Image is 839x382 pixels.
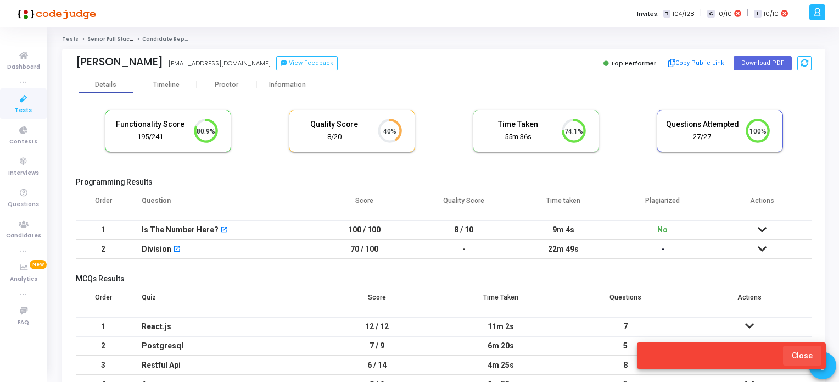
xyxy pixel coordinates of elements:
[76,317,131,336] td: 1
[30,260,47,269] span: New
[62,36,825,43] nav: breadcrumb
[169,59,271,68] div: [EMAIL_ADDRESS][DOMAIN_NAME]
[563,317,687,336] td: 7
[8,169,39,178] span: Interviews
[87,36,163,42] a: Senior Full Stack Developer
[665,132,739,142] div: 27/27
[142,221,219,239] div: Is The Number Here?
[687,286,812,317] th: Actions
[76,274,812,284] h5: MCQs Results
[298,120,371,129] h5: Quality Score
[717,9,732,19] span: 10/10
[153,81,180,89] div: Timeline
[613,190,712,220] th: Plagiarized
[276,56,338,70] button: View Feedback
[637,9,659,19] label: Invites:
[197,81,257,89] div: Proctor
[513,220,613,240] td: 9m 4s
[15,106,32,115] span: Tests
[414,190,513,220] th: Quality Score
[734,56,792,70] button: Download PDF
[665,55,728,71] button: Copy Public Link
[661,245,664,253] span: -
[657,225,668,234] span: No
[76,336,131,356] td: 2
[450,356,552,374] div: 4m 25s
[76,190,131,220] th: Order
[131,286,315,317] th: Quiz
[142,36,193,42] span: Candidate Report
[76,240,131,259] td: 2
[315,336,439,356] td: 7 / 9
[173,246,181,254] mat-icon: open_in_new
[142,356,304,374] div: Restful Api
[315,220,414,240] td: 100 / 100
[315,240,414,259] td: 70 / 100
[62,36,79,42] a: Tests
[142,240,171,258] div: Division
[414,220,513,240] td: 8 / 10
[712,190,812,220] th: Actions
[142,337,304,355] div: Postgresql
[482,132,555,142] div: 55m 36s
[315,286,439,317] th: Score
[14,3,96,25] img: logo
[707,10,714,18] span: C
[18,318,29,328] span: FAQ
[76,356,131,375] td: 3
[298,132,371,142] div: 8/20
[142,318,304,336] div: React.js
[450,337,552,355] div: 6m 20s
[700,8,702,19] span: |
[663,10,670,18] span: T
[450,318,552,336] div: 11m 2s
[792,351,813,360] span: Close
[482,120,555,129] h5: Time Taken
[754,10,761,18] span: I
[131,190,315,220] th: Question
[95,81,116,89] div: Details
[414,240,513,259] td: -
[563,336,687,356] td: 5
[257,81,317,89] div: Information
[315,317,439,336] td: 12 / 12
[114,132,187,142] div: 195/241
[563,356,687,375] td: 8
[315,356,439,375] td: 6 / 14
[9,137,37,147] span: Contests
[513,240,613,259] td: 22m 49s
[747,8,748,19] span: |
[764,9,779,19] span: 10/10
[7,63,40,72] span: Dashboard
[439,286,563,317] th: Time Taken
[611,59,656,68] span: Top Performer
[513,190,613,220] th: Time taken
[76,286,131,317] th: Order
[10,275,37,284] span: Analytics
[673,9,695,19] span: 104/128
[76,178,812,187] h5: Programming Results
[563,286,687,317] th: Questions
[114,120,187,129] h5: Functionality Score
[6,231,41,241] span: Candidates
[76,56,163,68] div: [PERSON_NAME]
[76,220,131,240] td: 1
[220,227,228,235] mat-icon: open_in_new
[783,346,821,366] button: Close
[8,200,39,209] span: Questions
[665,120,739,129] h5: Questions Attempted
[315,190,414,220] th: Score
